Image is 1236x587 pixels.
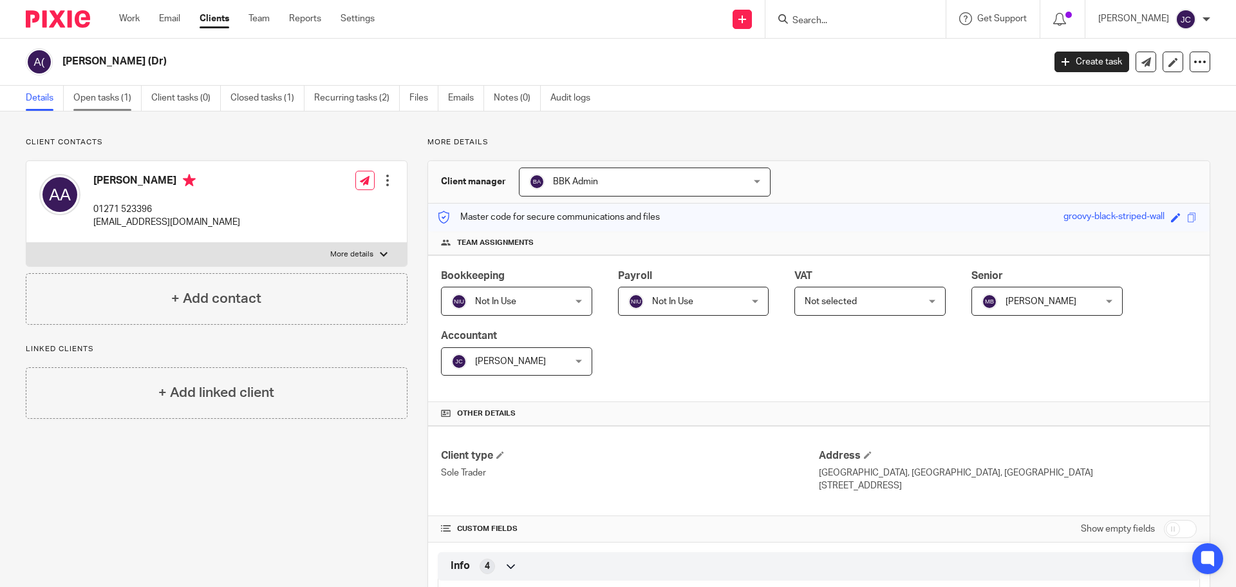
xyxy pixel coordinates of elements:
label: Show empty fields [1081,523,1155,535]
p: [EMAIL_ADDRESS][DOMAIN_NAME] [93,216,240,229]
a: Emails [448,86,484,111]
p: More details [427,137,1210,148]
img: svg%3E [451,294,467,309]
span: [PERSON_NAME] [1006,297,1076,306]
a: Notes (0) [494,86,541,111]
span: BBK Admin [553,177,598,186]
a: Reports [289,12,321,25]
a: Client tasks (0) [151,86,221,111]
a: Files [409,86,438,111]
p: [STREET_ADDRESS] [819,479,1197,492]
span: Payroll [618,271,652,281]
span: Not In Use [652,297,693,306]
h4: CUSTOM FIELDS [441,524,819,534]
h3: Client manager [441,175,506,188]
a: Settings [341,12,375,25]
div: groovy-black-striped-wall [1063,210,1165,225]
p: More details [330,249,373,260]
h4: Client type [441,449,819,463]
a: Clients [200,12,229,25]
span: 4 [485,560,490,573]
h2: [PERSON_NAME] (Dr) [62,55,841,68]
span: Accountant [441,331,497,341]
img: Pixie [26,10,90,28]
p: Client contacts [26,137,407,148]
img: svg%3E [26,48,53,75]
img: svg%3E [628,294,644,309]
span: [PERSON_NAME] [475,357,546,366]
span: Get Support [977,14,1027,23]
span: Senior [971,271,1003,281]
a: Email [159,12,180,25]
h4: [PERSON_NAME] [93,174,240,190]
span: VAT [794,271,812,281]
img: svg%3E [451,354,467,369]
p: [PERSON_NAME] [1098,12,1169,25]
img: svg%3E [39,174,80,215]
a: Open tasks (1) [73,86,142,111]
img: svg%3E [529,174,545,189]
p: Sole Trader [441,467,819,479]
p: Master code for secure communications and files [438,211,660,224]
span: Not In Use [475,297,516,306]
a: Details [26,86,64,111]
a: Work [119,12,140,25]
i: Primary [183,174,196,187]
h4: + Add contact [171,289,261,309]
img: svg%3E [982,294,997,309]
p: Linked clients [26,344,407,354]
h4: + Add linked client [158,383,274,403]
span: Other details [457,409,516,419]
a: Audit logs [550,86,600,111]
a: Team [248,12,270,25]
p: [GEOGRAPHIC_DATA], [GEOGRAPHIC_DATA], [GEOGRAPHIC_DATA] [819,467,1197,479]
span: Team assignments [457,238,534,248]
a: Create task [1054,52,1129,72]
a: Recurring tasks (2) [314,86,400,111]
a: Closed tasks (1) [230,86,304,111]
p: 01271 523396 [93,203,240,216]
img: svg%3E [1175,9,1196,30]
span: Not selected [805,297,857,306]
input: Search [791,15,907,27]
h4: Address [819,449,1197,463]
span: Info [451,559,470,573]
span: Bookkeeping [441,271,505,281]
